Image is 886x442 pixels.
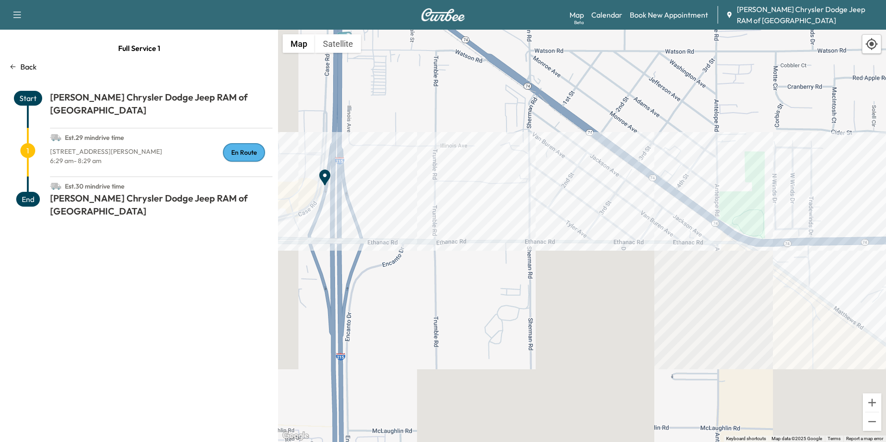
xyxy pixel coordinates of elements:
a: Report a map error [846,436,883,441]
button: Show satellite imagery [315,34,361,53]
h1: [PERSON_NAME] Chrysler Dodge Jeep RAM of [GEOGRAPHIC_DATA] [50,91,272,120]
a: Open this area in Google Maps (opens a new window) [280,430,311,442]
a: Terms (opens in new tab) [828,436,841,441]
div: Recenter map [862,34,881,54]
button: Zoom in [863,393,881,412]
a: Calendar [591,9,622,20]
span: Est. 29 min drive time [65,133,124,142]
span: Full Service 1 [118,39,160,57]
span: End [16,192,40,207]
span: 1 [20,143,35,158]
div: Beta [574,19,584,26]
p: 6:29 am - 8:29 am [50,156,272,165]
img: Curbee Logo [421,8,465,21]
p: [STREET_ADDRESS][PERSON_NAME] [50,147,272,156]
span: Start [14,91,42,106]
span: [PERSON_NAME] Chrysler Dodge Jeep RAM of [GEOGRAPHIC_DATA] [737,4,879,26]
h1: [PERSON_NAME] Chrysler Dodge Jeep RAM of [GEOGRAPHIC_DATA] [50,192,272,221]
span: Map data ©2025 Google [772,436,822,441]
a: Book New Appointment [630,9,708,20]
gmp-advanced-marker: End Point [316,164,334,182]
div: En Route [223,143,265,162]
span: Est. 30 min drive time [65,182,125,190]
p: Back [20,61,37,72]
button: Zoom out [863,412,881,431]
button: Keyboard shortcuts [726,436,766,442]
img: Google [280,430,311,442]
button: Show street map [283,34,315,53]
a: MapBeta [570,9,584,20]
